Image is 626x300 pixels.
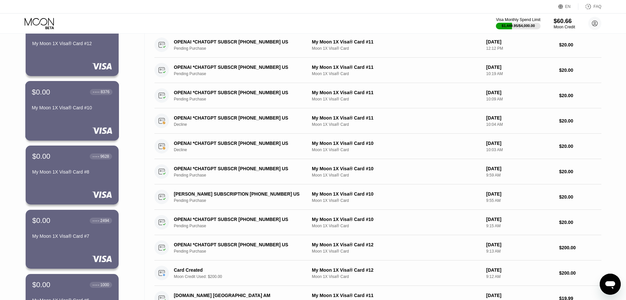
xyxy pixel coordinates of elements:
div: [DATE] [486,90,554,95]
div: Moon 1X Visa® Card [312,46,481,51]
div: 9628 [100,154,109,159]
div: Moon 1X Visa® Card [312,148,481,152]
div: OPENAI *CHATGPT SUBSCR [PHONE_NUMBER] US [174,141,301,146]
div: OPENAI *CHATGPT SUBSCR [PHONE_NUMBER] USPending PurchaseMy Moon 1X Visa® Card #10Moon 1X Visa® Ca... [154,210,601,235]
div: Moon Credit Used: $200.00 [174,274,311,279]
div: FAQ [578,3,601,10]
div: Pending Purchase [174,97,311,101]
div: [PERSON_NAME] SUBSCRIPTION [PHONE_NUMBER] US [174,191,301,197]
div: My Moon 1X Visa® Card #8 [32,169,112,175]
div: Decline [174,148,311,152]
iframe: Button to launch messaging window [600,274,621,295]
div: $20.00 [559,93,601,98]
div: OPENAI *CHATGPT SUBSCR [PHONE_NUMBER] USPending PurchaseMy Moon 1X Visa® Card #11Moon 1X Visa® Ca... [154,83,601,108]
div: 10:19 AM [486,71,554,76]
div: $20.00 [559,68,601,73]
div: $20.00 [559,118,601,123]
div: $0.00● ● ● ●2494My Moon 1X Visa® Card #7 [26,210,119,269]
div: OPENAI *CHATGPT SUBSCR [PHONE_NUMBER] US [174,65,301,70]
div: My Moon 1X Visa® Card #10 [312,217,481,222]
div: OPENAI *CHATGPT SUBSCR [PHONE_NUMBER] US [174,90,301,95]
div: Visa Monthly Spend Limit$1,449.95/$4,000.00 [496,17,540,29]
div: My Moon 1X Visa® Card #10 [312,191,481,197]
div: EN [565,4,571,9]
div: 8376 [101,90,109,94]
div: $20.00 [559,169,601,174]
div: 9:59 AM [486,173,554,177]
div: Moon 1X Visa® Card [312,122,481,127]
div: My Moon 1X Visa® Card #12 [312,267,481,273]
div: 1000 [100,283,109,287]
div: 10:03 AM [486,148,554,152]
div: OPENAI *CHATGPT SUBSCR [PHONE_NUMBER] USDeclineMy Moon 1X Visa® Card #10Moon 1X Visa® Card[DATE]1... [154,134,601,159]
div: 12:12 PM [486,46,554,51]
div: [DATE] [486,65,554,70]
div: [DATE] [486,39,554,44]
div: Visa Monthly Spend Limit [496,17,540,22]
div: OPENAI *CHATGPT SUBSCR [PHONE_NUMBER] USDeclineMy Moon 1X Visa® Card #11Moon 1X Visa® Card[DATE]1... [154,108,601,134]
div: 9:13 AM [486,249,554,254]
div: 9:55 AM [486,198,554,203]
div: $60.66 [554,18,575,25]
div: Moon 1X Visa® Card [312,97,481,101]
div: [DATE] [486,217,554,222]
div: ● ● ● ● [93,220,99,222]
div: My Moon 1X Visa® Card #11 [312,115,481,121]
div: $20.00 [559,194,601,200]
div: Card CreatedMoon Credit Used: $200.00My Moon 1X Visa® Card #12Moon 1X Visa® Card[DATE]9:12 AM$200.00 [154,260,601,286]
div: $0.00● ● ● ●7418My Moon 1X Visa® Card #12 [26,17,119,76]
div: [PERSON_NAME] SUBSCRIPTION [PHONE_NUMBER] USPending PurchaseMy Moon 1X Visa® Card #10Moon 1X Visa... [154,184,601,210]
div: $0.00 [32,152,50,161]
div: Moon 1X Visa® Card [312,274,481,279]
div: $200.00 [559,245,601,250]
div: Pending Purchase [174,198,311,203]
div: My Moon 1X Visa® Card #11 [312,39,481,44]
div: OPENAI *CHATGPT SUBSCR [PHONE_NUMBER] USPending PurchaseMy Moon 1X Visa® Card #10Moon 1X Visa® Ca... [154,159,601,184]
div: Moon 1X Visa® Card [312,173,481,177]
div: $60.66Moon Credit [554,18,575,29]
div: Decline [174,122,311,127]
div: My Moon 1X Visa® Card #10 [32,105,112,110]
div: OPENAI *CHATGPT SUBSCR [PHONE_NUMBER] US [174,166,301,171]
div: My Moon 1X Visa® Card #10 [312,166,481,171]
div: [DATE] [486,293,554,298]
div: [DATE] [486,115,554,121]
div: My Moon 1X Visa® Card #11 [312,65,481,70]
div: $0.00● ● ● ●8376My Moon 1X Visa® Card #10 [26,81,119,140]
div: OPENAI *CHATGPT SUBSCR [PHONE_NUMBER] USPending PurchaseMy Moon 1X Visa® Card #12Moon 1X Visa® Ca... [154,235,601,260]
div: [DOMAIN_NAME] [GEOGRAPHIC_DATA] AM [174,293,301,298]
div: ● ● ● ● [93,91,100,93]
div: 10:04 AM [486,122,554,127]
div: $0.00 [32,216,50,225]
div: [DATE] [486,166,554,171]
div: Pending Purchase [174,46,311,51]
div: My Moon 1X Visa® Card #11 [312,90,481,95]
div: [DATE] [486,191,554,197]
div: FAQ [593,4,601,9]
div: Moon 1X Visa® Card [312,71,481,76]
div: My Moon 1X Visa® Card #11 [312,293,481,298]
div: 2494 [100,218,109,223]
div: Moon 1X Visa® Card [312,249,481,254]
div: $20.00 [559,42,601,47]
div: My Moon 1X Visa® Card #12 [32,41,112,46]
div: Pending Purchase [174,224,311,228]
div: My Moon 1X Visa® Card #7 [32,233,112,239]
div: ● ● ● ● [93,155,99,157]
div: Moon 1X Visa® Card [312,224,481,228]
div: OPENAI *CHATGPT SUBSCR [PHONE_NUMBER] USPending PurchaseMy Moon 1X Visa® Card #11Moon 1X Visa® Ca... [154,58,601,83]
div: 9:15 AM [486,224,554,228]
div: $20.00 [559,144,601,149]
div: OPENAI *CHATGPT SUBSCR [PHONE_NUMBER] US [174,115,301,121]
div: EN [558,3,578,10]
div: Pending Purchase [174,173,311,177]
div: OPENAI *CHATGPT SUBSCR [PHONE_NUMBER] USPending PurchaseMy Moon 1X Visa® Card #11Moon 1X Visa® Ca... [154,32,601,58]
div: OPENAI *CHATGPT SUBSCR [PHONE_NUMBER] US [174,217,301,222]
div: $0.00● ● ● ●9628My Moon 1X Visa® Card #8 [26,146,119,205]
div: $0.00 [32,88,50,96]
div: $200.00 [559,270,601,276]
div: OPENAI *CHATGPT SUBSCR [PHONE_NUMBER] US [174,39,301,44]
div: Pending Purchase [174,249,311,254]
div: $20.00 [559,220,601,225]
div: [DATE] [486,242,554,247]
